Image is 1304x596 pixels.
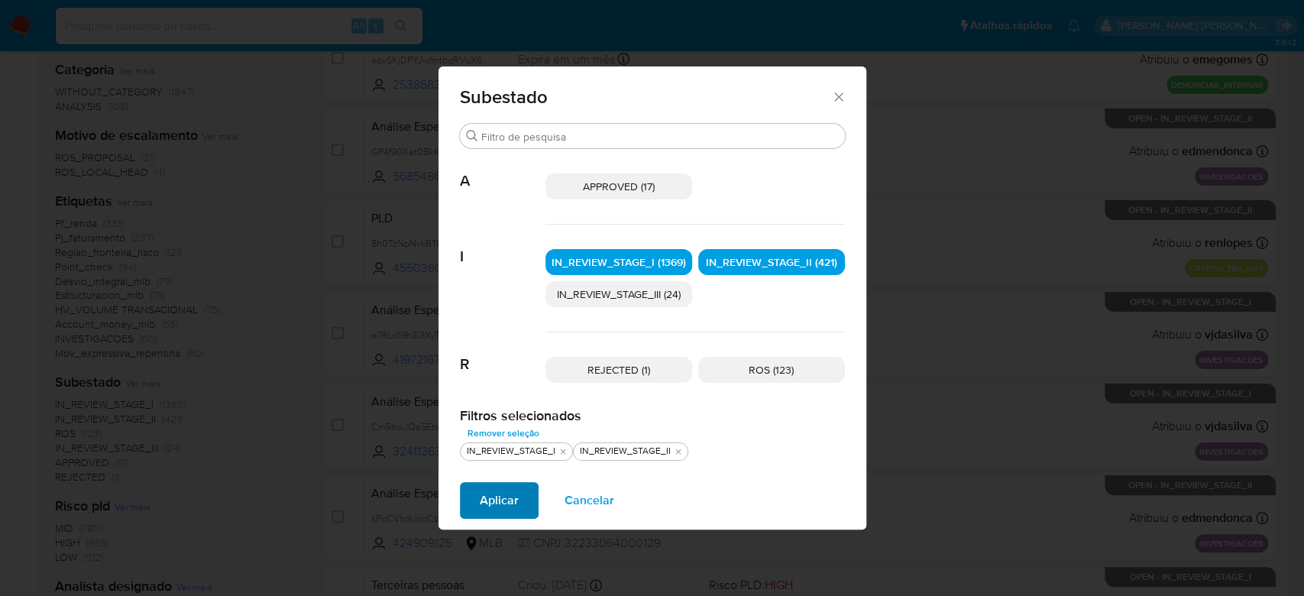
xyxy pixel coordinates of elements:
[468,426,539,441] span: Remover seleção
[831,89,845,103] button: Fechar
[698,249,845,275] div: IN_REVIEW_STAGE_II (421)
[460,225,545,266] span: I
[545,281,692,307] div: IN_REVIEW_STAGE_III (24)
[464,445,558,458] div: IN_REVIEW_STAGE_I
[672,445,684,458] button: quitar IN_REVIEW_STAGE_II
[552,254,686,270] span: IN_REVIEW_STAGE_I (1369)
[545,482,634,519] button: Cancelar
[480,484,519,517] span: Aplicar
[460,88,832,106] span: Subestado
[587,362,650,377] span: REJECTED (1)
[577,445,674,458] div: IN_REVIEW_STAGE_II
[557,445,569,458] button: quitar IN_REVIEW_STAGE_I
[545,173,692,199] div: APPROVED (17)
[583,179,655,194] span: APPROVED (17)
[460,407,845,424] h2: Filtros selecionados
[749,362,794,377] span: ROS (123)
[460,482,539,519] button: Aplicar
[698,357,845,383] div: ROS (123)
[460,332,545,374] span: R
[466,130,478,142] button: Buscar
[545,357,692,383] div: REJECTED (1)
[557,287,681,302] span: IN_REVIEW_STAGE_III (24)
[460,424,547,442] button: Remover seleção
[565,484,614,517] span: Cancelar
[460,149,545,190] span: A
[706,254,837,270] span: IN_REVIEW_STAGE_II (421)
[545,249,692,275] div: IN_REVIEW_STAGE_I (1369)
[481,130,839,144] input: Filtro de pesquisa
